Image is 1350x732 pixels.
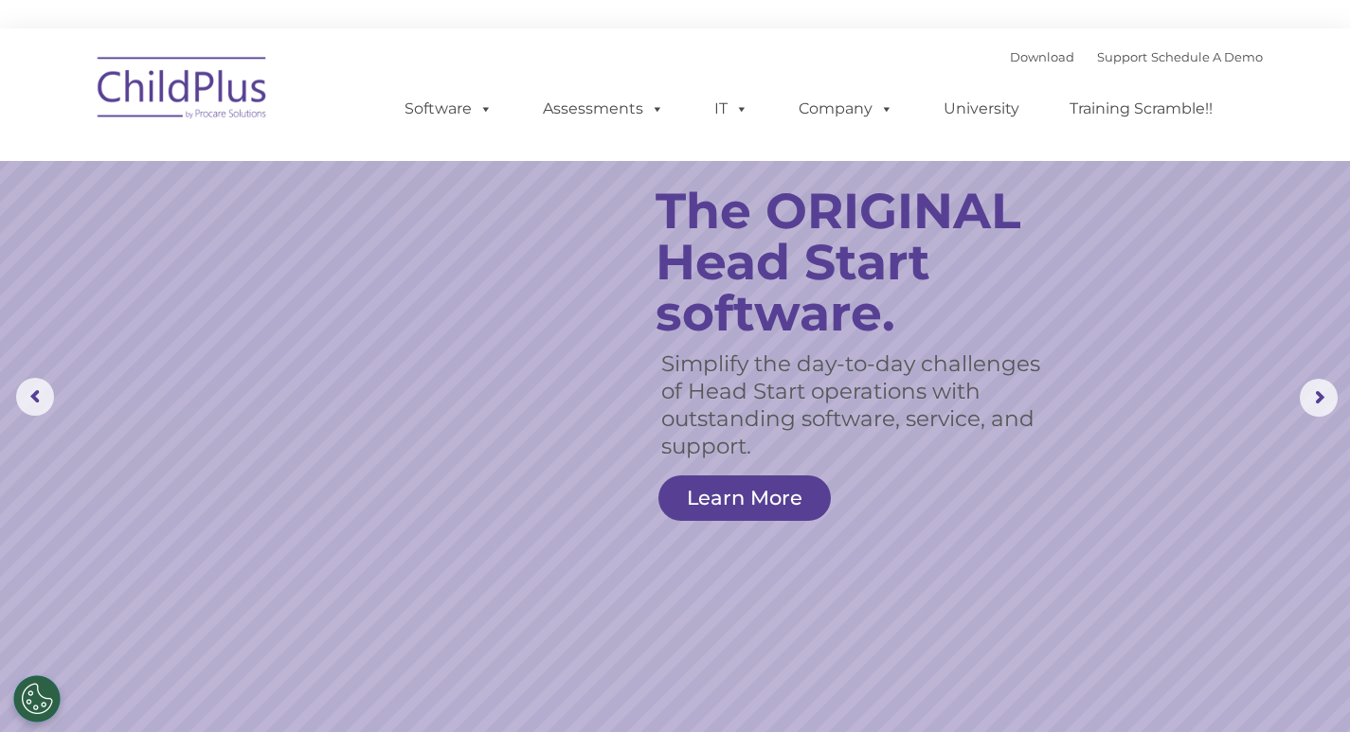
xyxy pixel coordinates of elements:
[1151,49,1263,64] a: Schedule A Demo
[88,44,278,138] img: ChildPlus by Procare Solutions
[695,90,767,128] a: IT
[1051,90,1232,128] a: Training Scramble!!
[780,90,912,128] a: Company
[656,186,1077,339] rs-layer: The ORIGINAL Head Start software.
[661,350,1056,460] rs-layer: Simplify the day-to-day challenges of Head Start operations with outstanding software, service, a...
[1010,49,1074,64] a: Download
[1010,49,1263,64] font: |
[386,90,512,128] a: Software
[524,90,683,128] a: Assessments
[263,125,321,139] span: Last name
[13,675,61,723] button: Cookies Settings
[1040,527,1350,732] iframe: Chat Widget
[1097,49,1147,64] a: Support
[263,203,344,217] span: Phone number
[925,90,1038,128] a: University
[658,475,831,521] a: Learn More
